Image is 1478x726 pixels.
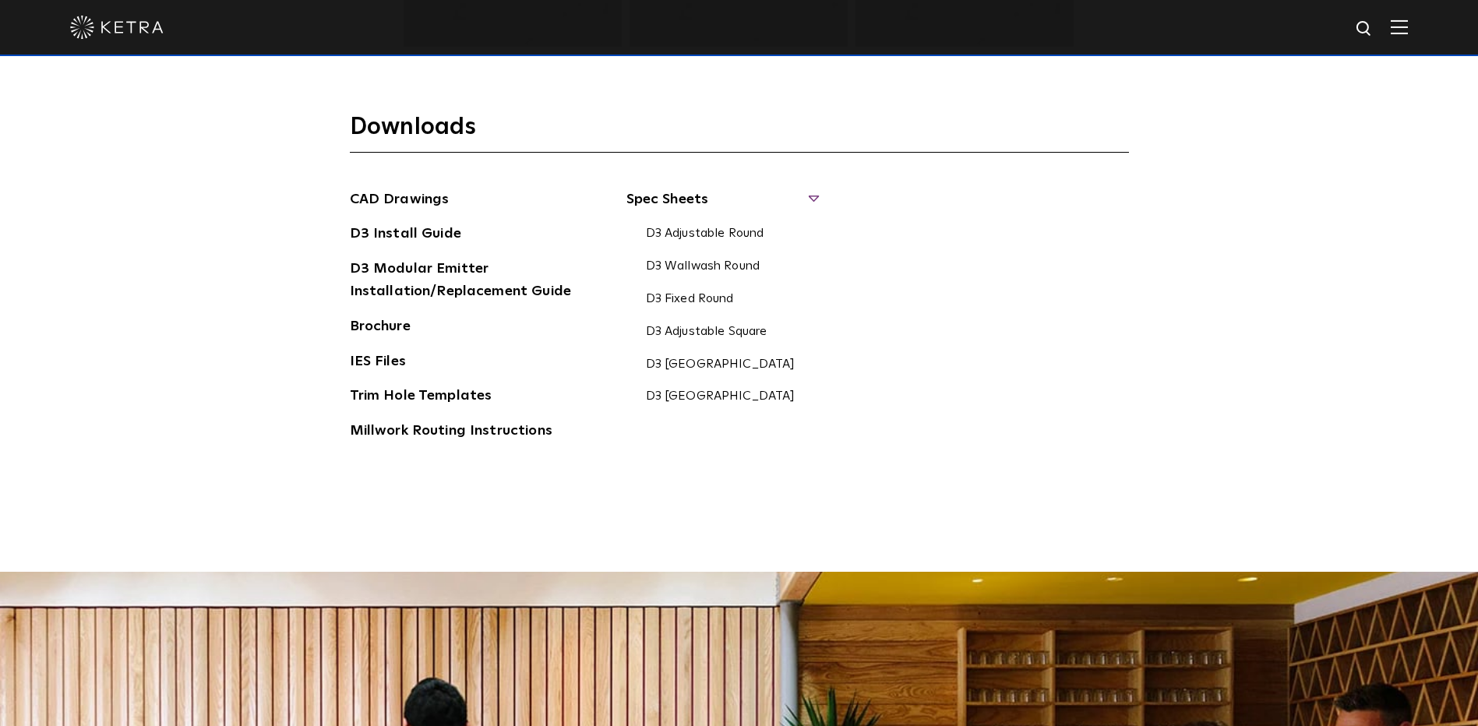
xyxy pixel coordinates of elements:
a: D3 [GEOGRAPHIC_DATA] [646,357,795,374]
img: Hamburger%20Nav.svg [1391,19,1408,34]
span: Spec Sheets [626,189,817,223]
a: D3 Adjustable Square [646,324,767,341]
img: search icon [1355,19,1374,39]
img: ketra-logo-2019-white [70,16,164,39]
a: D3 Install Guide [350,223,461,248]
a: CAD Drawings [350,189,450,213]
a: IES Files [350,351,406,375]
a: Trim Hole Templates [350,385,492,410]
a: Millwork Routing Instructions [350,420,552,445]
a: D3 Adjustable Round [646,226,764,243]
a: D3 Wallwash Round [646,259,760,276]
a: Brochure [350,315,411,340]
h3: Downloads [350,112,1129,153]
a: D3 Modular Emitter Installation/Replacement Guide [350,258,584,305]
a: D3 Fixed Round [646,291,734,308]
a: D3 [GEOGRAPHIC_DATA] [646,389,795,406]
